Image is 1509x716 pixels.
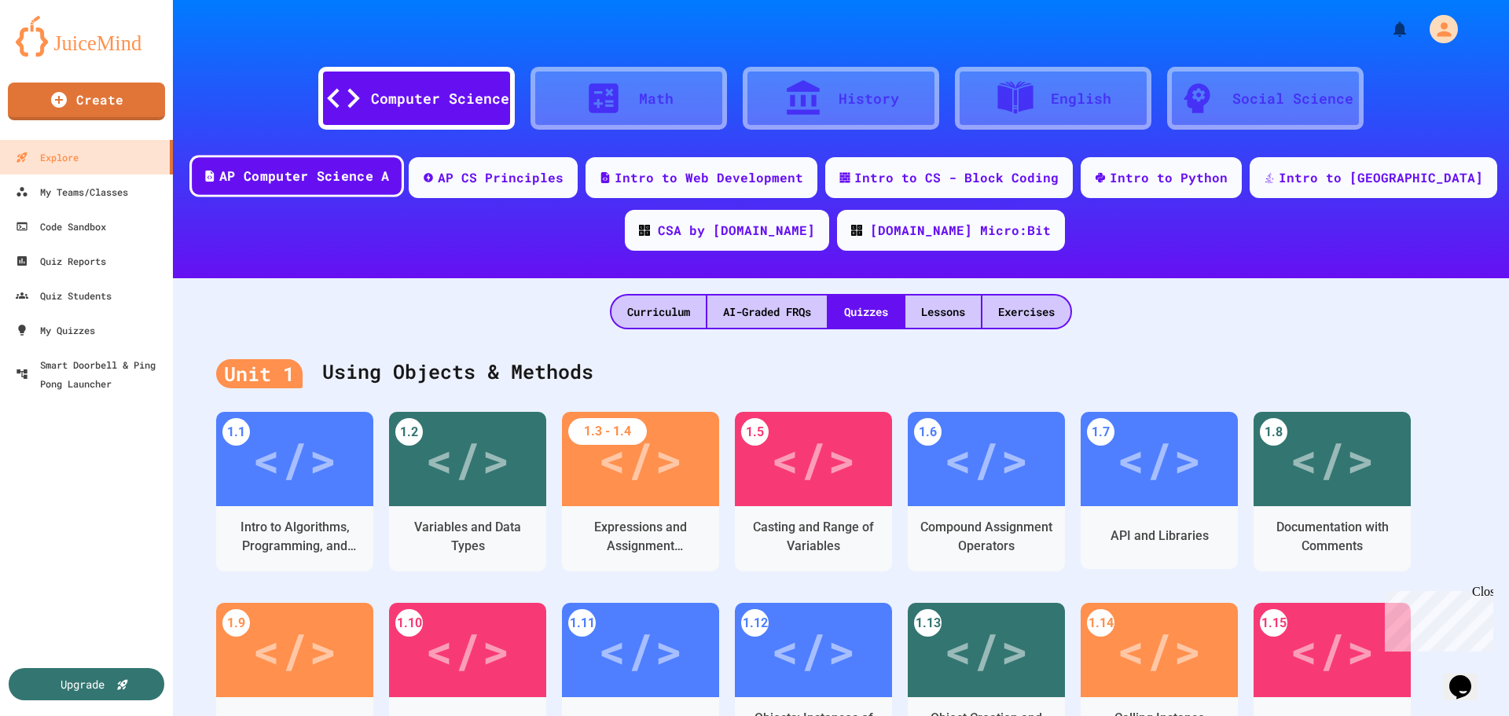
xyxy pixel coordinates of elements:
div: Math [639,88,674,109]
img: CODE_logo_RGB.png [639,225,650,236]
div: 1.8 [1260,418,1287,446]
div: 1.7 [1087,418,1114,446]
div: My Notifications [1361,16,1413,42]
div: Computer Science [371,88,509,109]
div: Unit 1 [216,359,303,389]
div: </> [1117,615,1202,685]
div: Casting and Range of Variables [747,518,880,556]
div: Exercises [982,296,1070,328]
div: 1.11 [568,609,596,637]
div: 1.6 [914,418,942,446]
div: </> [944,424,1029,494]
div: English [1051,88,1111,109]
div: [DOMAIN_NAME] Micro:Bit [870,221,1051,240]
div: API and Libraries [1111,527,1209,545]
div: 1.14 [1087,609,1114,637]
div: </> [425,424,510,494]
div: Using Objects & Methods [216,341,1466,404]
div: Social Science [1232,88,1353,109]
div: Variables and Data Types [401,518,534,556]
div: Intro to CS - Block Coding [854,168,1059,187]
div: Quiz Reports [16,252,106,270]
div: </> [252,615,337,685]
div: Smart Doorbell & Ping Pong Launcher [16,355,167,393]
div: </> [425,615,510,685]
img: CODE_logo_RGB.png [851,225,862,236]
div: Intro to Python [1110,168,1228,187]
div: History [839,88,899,109]
div: Expressions and Assignment Statements [574,518,707,556]
div: </> [771,424,856,494]
div: AI-Graded FRQs [707,296,827,328]
div: Quiz Students [16,286,112,305]
div: Compound Assignment Operators [920,518,1053,556]
div: 1.5 [741,418,769,446]
div: CSA by [DOMAIN_NAME] [658,221,815,240]
div: Lessons [905,296,981,328]
div: 1.13 [914,609,942,637]
div: My Account [1413,11,1462,47]
div: 1.15 [1260,609,1287,637]
div: </> [252,424,337,494]
div: 1.3 - 1.4 [568,418,647,445]
div: Chat with us now!Close [6,6,108,100]
div: Code Sandbox [16,217,106,236]
div: AP CS Principles [438,168,564,187]
div: </> [1117,424,1202,494]
div: </> [944,615,1029,685]
div: Curriculum [611,296,706,328]
div: 1.1 [222,418,250,446]
div: Upgrade [61,676,105,692]
iframe: chat widget [1443,653,1493,700]
div: 1.2 [395,418,423,446]
div: Intro to Algorithms, Programming, and Compilers [228,518,362,556]
div: Documentation with Comments [1265,518,1399,556]
div: 1.10 [395,609,423,637]
div: Explore [16,148,79,167]
div: </> [598,424,683,494]
div: </> [771,615,856,685]
iframe: chat widget [1379,585,1493,652]
a: Create [8,83,165,120]
div: My Quizzes [16,321,95,340]
div: 1.12 [741,609,769,637]
div: My Teams/Classes [16,182,128,201]
div: Quizzes [828,296,904,328]
img: logo-orange.svg [16,16,157,57]
div: </> [1290,615,1375,685]
div: Intro to [GEOGRAPHIC_DATA] [1279,168,1483,187]
div: Intro to Web Development [615,168,803,187]
div: </> [1290,424,1375,494]
div: 1.9 [222,609,250,637]
div: AP Computer Science A [219,167,389,186]
div: </> [598,615,683,685]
